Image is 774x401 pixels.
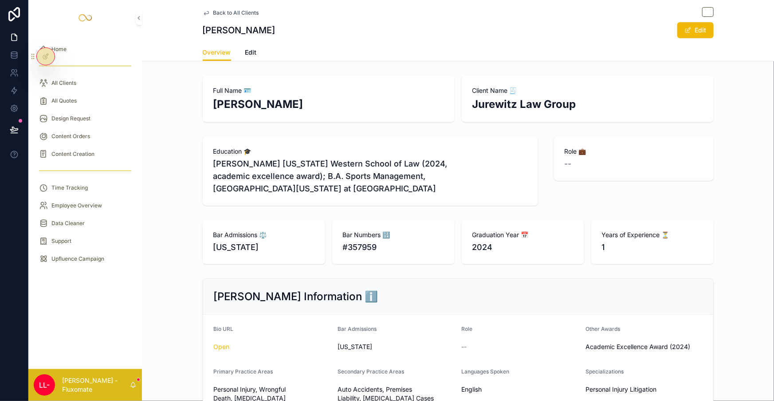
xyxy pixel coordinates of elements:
span: Role 💼 [565,147,703,156]
img: App logo [78,11,92,25]
a: Back to All Clients [203,9,259,16]
span: Employee Overview [51,202,102,209]
div: scrollable content [28,36,142,277]
span: Design Request [51,115,90,122]
span: Edit [245,48,257,57]
a: Open [214,343,230,350]
h2: Jurewitz Law Group [472,97,703,111]
a: Data Cleaner [34,215,137,231]
span: Personal Injury Litigation [585,385,703,394]
h1: [PERSON_NAME] [203,24,275,36]
span: Bar Numbers 🔢 [343,230,444,239]
span: LL- [39,380,50,390]
h2: [PERSON_NAME] Information ℹ️ [214,290,378,304]
span: -- [565,158,572,170]
a: All Clients [34,75,137,91]
a: Design Request [34,111,137,127]
h2: [PERSON_NAME] [213,97,444,111]
span: Overview [203,48,231,57]
span: Graduation Year 📅 [472,230,574,239]
span: Secondary Practice Areas [338,368,404,375]
span: [US_STATE] [338,342,455,351]
span: Academic Excellence Award (2024) [585,342,703,351]
span: [PERSON_NAME] [US_STATE] Western School of Law (2024, academic excellence award); B.A. Sports Man... [213,158,527,195]
span: Primary Practice Areas [214,368,273,375]
button: Edit [677,22,714,38]
span: Bar Admissions ⚖️ [213,230,314,239]
span: All Clients [51,79,76,87]
span: Data Cleaner [51,220,85,227]
span: Bio URL [214,326,234,332]
p: [PERSON_NAME] - Fluxomate [62,376,130,394]
span: Back to All Clients [213,9,259,16]
a: Employee Overview [34,198,137,214]
a: Edit [245,44,257,62]
span: Client Name 🧾 [472,86,703,95]
span: Languages Spoken [462,368,510,375]
span: English [462,385,579,394]
span: Content Orders [51,133,90,140]
a: Content Orders [34,128,137,144]
span: -- [462,342,467,351]
a: Overview [203,44,231,61]
span: #357959 [343,241,444,254]
span: Time Tracking [51,184,88,191]
span: Full Name 🪪 [213,86,444,95]
span: [US_STATE] [213,241,314,254]
span: Bar Admissions [338,326,377,332]
span: Years of Experience ⏳ [602,230,703,239]
span: Education 🎓 [213,147,527,156]
a: Support [34,233,137,249]
span: Home [51,46,67,53]
span: 2024 [472,241,574,254]
span: Other Awards [585,326,620,332]
a: All Quotes [34,93,137,109]
span: 1 [602,241,703,254]
span: All Quotes [51,97,77,104]
a: Home [34,41,137,57]
span: Specializations [585,368,624,375]
a: Time Tracking [34,180,137,196]
a: Content Creation [34,146,137,162]
span: Support [51,238,71,245]
span: Content Creation [51,151,94,158]
span: Role [462,326,473,332]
